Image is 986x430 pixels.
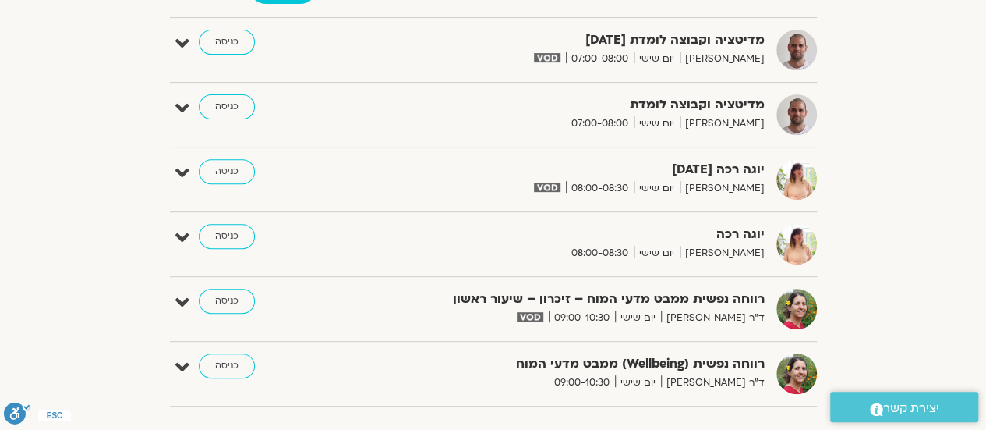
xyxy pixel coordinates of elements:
strong: מדיטציה וקבוצה לומדת [383,94,765,115]
a: כניסה [199,94,255,119]
a: כניסה [199,289,255,314]
img: vodicon [534,53,560,62]
span: 09:00-10:30 [549,310,615,326]
a: יצירת קשר [830,392,978,422]
span: יום שישי [634,115,680,132]
span: יום שישי [615,310,661,326]
span: 08:00-08:30 [566,180,634,197]
span: [PERSON_NAME] [680,51,765,67]
span: יום שישי [634,51,680,67]
span: [PERSON_NAME] [680,115,765,132]
span: יום שישי [615,375,661,391]
span: יצירת קשר [883,398,939,419]
strong: יוגה רכה [383,224,765,245]
img: vodicon [534,183,560,192]
span: 09:00-10:30 [549,375,615,391]
strong: רווחה נפשית ממבט מדעי המוח – זיכרון – שיעור ראשון [383,289,765,310]
a: כניסה [199,159,255,184]
strong: יוגה רכה [DATE] [383,159,765,180]
a: כניסה [199,30,255,55]
span: 08:00-08:30 [566,245,634,261]
span: יום שישי [634,245,680,261]
span: [PERSON_NAME] [680,180,765,197]
a: כניסה [199,354,255,378]
a: כניסה [199,224,255,249]
strong: רווחה נפשית (Wellbeing) ממבט מדעי המוח [383,354,765,375]
span: יום שישי [634,180,680,197]
img: vodicon [517,312,542,322]
span: 07:00-08:00 [566,51,634,67]
span: ד"ר [PERSON_NAME] [661,310,765,326]
span: ד"ר [PERSON_NAME] [661,375,765,391]
span: 07:00-08:00 [566,115,634,132]
strong: מדיטציה וקבוצה לומדת [DATE] [383,30,765,51]
span: [PERSON_NAME] [680,245,765,261]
